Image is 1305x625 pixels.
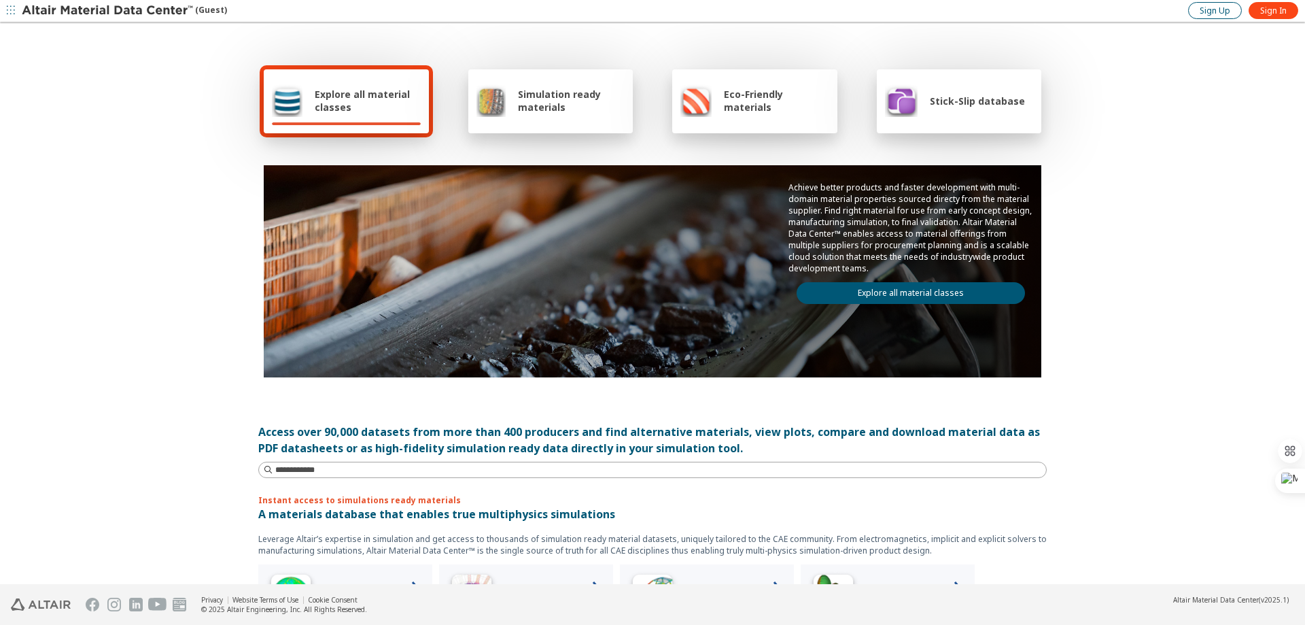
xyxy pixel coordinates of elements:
[11,598,71,611] img: Altair Engineering
[272,84,302,117] img: Explore all material classes
[22,4,227,18] div: (Guest)
[308,595,358,605] a: Cookie Consent
[788,182,1033,274] p: Achieve better products and faster development with multi-domain material properties sourced dire...
[806,570,860,624] img: Crash Analyses Icon
[518,88,625,114] span: Simulation ready materials
[201,605,367,614] div: © 2025 Altair Engineering, Inc. All Rights Reserved.
[930,95,1025,107] span: Stick-Slip database
[797,282,1025,304] a: Explore all material classes
[1249,2,1298,19] a: Sign In
[201,595,223,605] a: Privacy
[625,570,680,624] img: Structural Analyses Icon
[22,4,195,18] img: Altair Material Data Center
[885,84,918,117] img: Stick-Slip database
[1173,595,1259,605] span: Altair Material Data Center
[1200,5,1230,16] span: Sign Up
[315,88,421,114] span: Explore all material classes
[680,84,712,117] img: Eco-Friendly materials
[258,533,1047,556] p: Leverage Altair’s expertise in simulation and get access to thousands of simulation ready materia...
[1260,5,1287,16] span: Sign In
[258,424,1047,456] div: Access over 90,000 datasets from more than 400 producers and find alternative materials, view plo...
[258,506,1047,522] p: A materials database that enables true multiphysics simulations
[264,570,318,624] img: High Frequency Icon
[476,84,506,117] img: Simulation ready materials
[1173,595,1289,605] div: (v2025.1)
[445,570,499,624] img: Low Frequency Icon
[232,595,298,605] a: Website Terms of Use
[724,88,829,114] span: Eco-Friendly materials
[258,494,1047,506] p: Instant access to simulations ready materials
[1188,2,1242,19] a: Sign Up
